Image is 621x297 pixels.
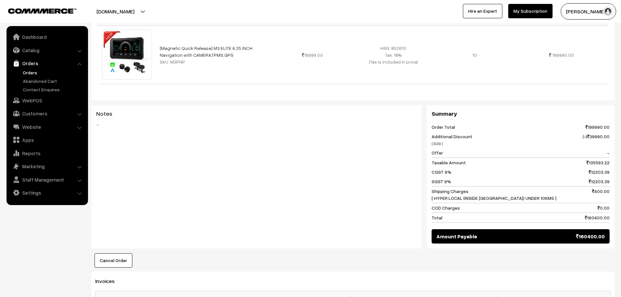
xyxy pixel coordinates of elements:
[160,45,252,58] a: [Magnetic Quick Release] M3 ELITE 6.25 INCH Navigation with CAMERA,TPMS,GPS
[432,188,556,201] span: Shipping Charges [ HYPER LOCAL (INSIDE [GEOGRAPHIC_DATA]) UNDER 10KMS ]
[432,110,610,117] h3: Summary
[95,253,132,268] button: Cancel Order
[552,52,574,58] span: 199990.00
[102,30,152,80] img: Untitled design (1).png
[74,3,157,20] button: [DOMAIN_NAME]
[583,133,610,147] span: (-) 39990.00
[8,147,86,159] a: Reports
[585,214,610,221] span: 160400.00
[8,187,86,199] a: Settings
[432,178,451,185] span: SGST 9%
[8,134,86,146] a: Apps
[561,3,616,20] button: [PERSON_NAME]
[8,108,86,119] a: Customers
[472,52,477,58] span: 10
[508,4,553,18] a: My Subscription
[8,121,86,133] a: Website
[603,7,613,16] img: user
[592,188,610,201] span: 400.00
[432,169,451,175] span: CGST 9%
[586,159,610,166] span: 135593.22
[96,110,417,117] h3: Notes
[8,174,86,186] a: Staff Management
[432,149,443,156] span: Offer
[8,44,86,56] a: Catalog
[432,204,460,211] span: COD Charges
[436,232,477,240] span: Amount Payable
[302,52,323,58] span: 19999.00
[432,141,443,146] span: [ B2B ]
[463,4,502,18] a: Hire an Expert
[607,149,610,156] span: -
[8,57,86,69] a: Orders
[21,86,86,93] a: Contact Enquires
[21,78,86,84] a: Abandoned Cart
[8,8,77,13] img: COMMMERCE
[589,169,610,175] span: 12203.39
[96,121,417,128] blockquote: -
[8,95,86,106] a: WebPOS
[95,278,123,284] span: Invoices
[589,178,610,185] span: 12203.39
[369,45,418,65] span: HSN: 852610 Tax: 18% (Tax is included in price)
[160,58,268,65] div: SKU: M3PNP
[598,204,610,211] span: 0.00
[8,31,86,43] a: Dashboard
[432,159,466,166] span: Taxable Amount
[432,133,472,147] span: Additional Discount
[8,160,86,172] a: Marketing
[21,69,86,76] a: Orders
[432,124,455,130] span: Order Total
[432,214,442,221] span: Total
[585,124,610,130] span: 199990.00
[8,7,65,14] a: COMMMERCE
[576,232,605,240] span: 160400.00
